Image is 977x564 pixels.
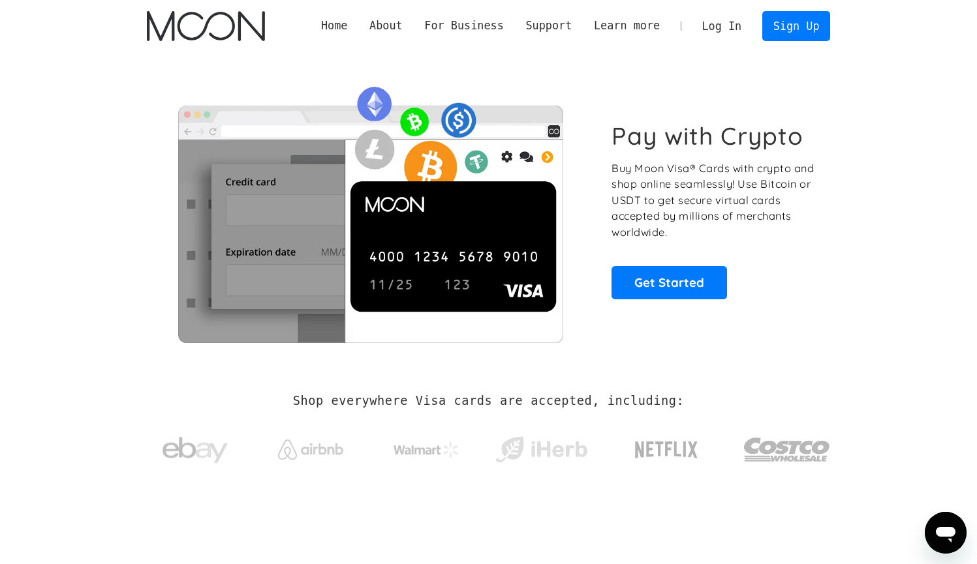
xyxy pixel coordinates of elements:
[147,78,594,342] img: Moon Cards let you spend your crypto anywhere Visa is accepted.
[163,430,228,471] img: ebay
[583,18,671,34] div: Learn more
[394,442,459,458] img: Walmart
[358,18,413,34] div: About
[262,426,359,466] a: Airbnb
[369,18,403,34] div: About
[525,18,572,34] div: Support
[612,266,727,299] a: Get Started
[634,434,699,466] img: Netflix
[515,18,583,34] div: Support
[691,12,752,40] a: Log In
[493,433,590,467] img: iHerb
[594,18,660,34] div: Learn more
[147,417,244,477] a: ebay
[493,420,590,473] a: iHerb
[612,121,803,151] h1: Pay with Crypto
[743,425,831,474] img: Costco
[925,512,967,554] iframe: Button to launch messaging window
[612,160,816,241] p: Buy Moon Visa® Cards with crypto and shop online seamlessly! Use Bitcoin or USDT to get secure vi...
[278,439,343,460] img: Airbnb
[608,421,725,473] a: Netflix
[293,394,684,408] h2: Shop everywhere Visa cards are accepted, including:
[414,18,515,34] div: For Business
[762,11,830,40] a: Sign Up
[147,11,265,41] img: Moon Logo
[147,11,265,41] a: home
[424,18,503,34] div: For Business
[310,18,358,34] a: Home
[743,412,831,481] a: Costco
[377,429,474,464] a: Walmart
